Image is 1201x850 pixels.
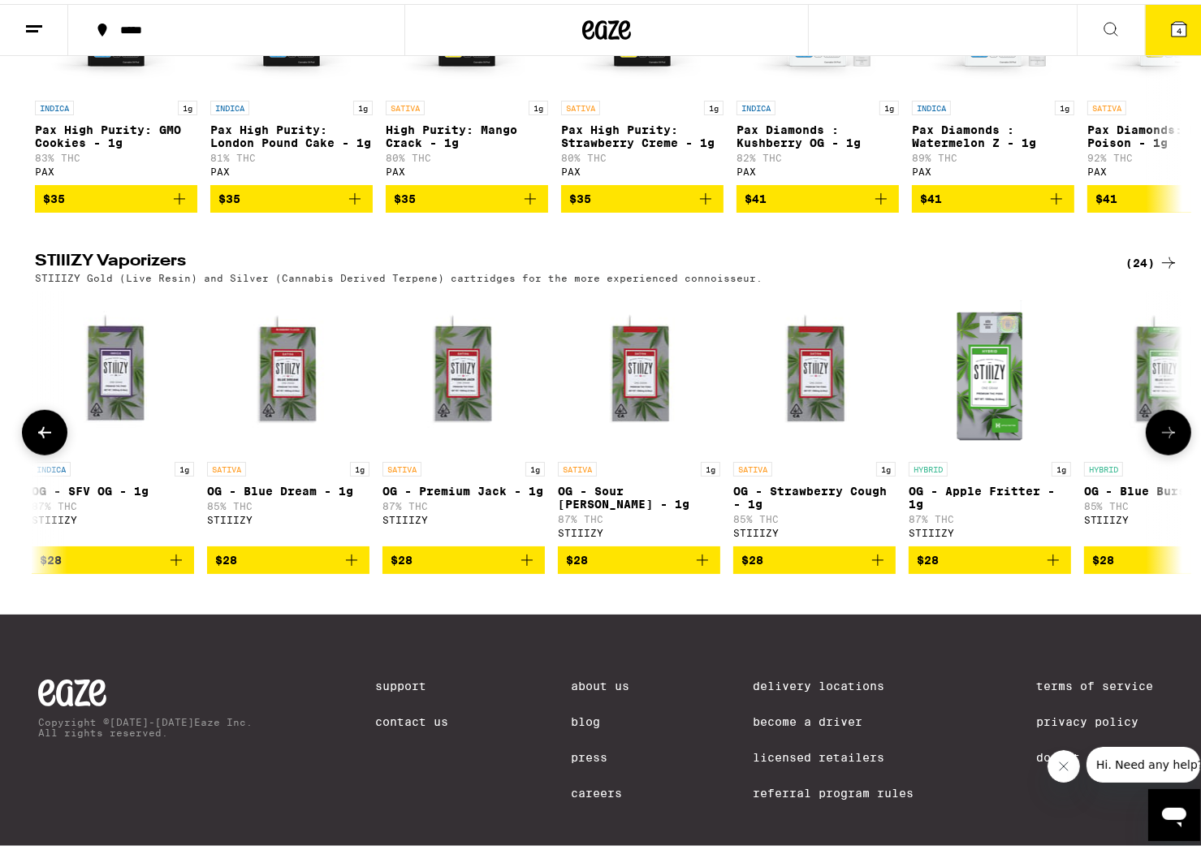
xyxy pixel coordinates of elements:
[382,497,545,507] p: 87% THC
[558,510,720,520] p: 87% THC
[382,287,545,450] img: STIIIZY - OG - Premium Jack - 1g
[1095,188,1117,201] span: $41
[909,481,1071,507] p: OG - Apple Fritter - 1g
[35,97,74,111] p: INDICA
[386,97,425,111] p: SATIVA
[876,458,896,472] p: 1g
[572,711,630,724] a: Blog
[558,458,597,472] p: SATIVA
[382,287,545,542] a: Open page for OG - Premium Jack - 1g from STIIIZY
[382,481,545,494] p: OG - Premium Jack - 1g
[737,119,899,145] p: Pax Diamonds : Kushberry OG - 1g
[1148,785,1200,837] iframe: Button to launch messaging window
[40,550,62,563] span: $28
[35,269,763,279] p: STIIIZY Gold (Live Resin) and Silver (Cannabis Derived Terpene) cartridges for the more experienc...
[32,481,194,494] p: OG - SFV OG - 1g
[1052,458,1071,472] p: 1g
[745,188,767,201] span: $41
[35,249,1099,269] h2: STIIIZY Vaporizers
[35,181,197,209] button: Add to bag
[10,11,117,24] span: Hi. Need any help?
[569,188,591,201] span: $35
[35,149,197,159] p: 83% THC
[207,511,369,521] div: STIIIZY
[558,287,720,542] a: Open page for OG - Sour Tangie - 1g from STIIIZY
[375,675,448,688] a: Support
[1087,743,1200,779] iframe: Message from company
[909,510,1071,520] p: 87% THC
[207,497,369,507] p: 85% THC
[704,97,724,111] p: 1g
[1087,97,1126,111] p: SATIVA
[210,162,373,173] div: PAX
[207,287,369,450] img: STIIIZY - OG - Blue Dream - 1g
[733,287,896,450] img: STIIIZY - OG - Strawberry Cough - 1g
[753,783,914,796] a: Referral Program Rules
[350,458,369,472] p: 1g
[32,287,194,450] img: STIIIZY - OG - SFV OG - 1g
[753,711,914,724] a: Become a Driver
[737,97,775,111] p: INDICA
[215,550,237,563] span: $28
[207,542,369,570] button: Add to bag
[529,97,548,111] p: 1g
[737,149,899,159] p: 82% THC
[909,458,948,472] p: HYBRID
[561,97,600,111] p: SATIVA
[561,149,724,159] p: 80% THC
[561,181,724,209] button: Add to bag
[35,119,197,145] p: Pax High Purity: GMO Cookies - 1g
[912,149,1074,159] p: 89% THC
[210,119,373,145] p: Pax High Purity: London Pound Cake - 1g
[917,550,939,563] span: $28
[1036,711,1175,724] a: Privacy Policy
[1055,97,1074,111] p: 1g
[38,713,253,734] p: Copyright © [DATE]-[DATE] Eaze Inc. All rights reserved.
[382,458,421,472] p: SATIVA
[561,119,724,145] p: Pax High Purity: Strawberry Creme - 1g
[1084,458,1123,472] p: HYBRID
[558,542,720,570] button: Add to bag
[375,711,448,724] a: Contact Us
[391,550,413,563] span: $28
[207,287,369,542] a: Open page for OG - Blue Dream - 1g from STIIIZY
[210,181,373,209] button: Add to bag
[386,149,548,159] p: 80% THC
[566,550,588,563] span: $28
[701,458,720,472] p: 1g
[32,542,194,570] button: Add to bag
[1036,747,1175,760] a: Do Not Sell My Info
[561,162,724,173] div: PAX
[1092,550,1114,563] span: $28
[741,550,763,563] span: $28
[912,181,1074,209] button: Add to bag
[386,119,548,145] p: High Purity: Mango Crack - 1g
[210,149,373,159] p: 81% THC
[207,481,369,494] p: OG - Blue Dream - 1g
[210,97,249,111] p: INDICA
[1125,249,1178,269] a: (24)
[733,287,896,542] a: Open page for OG - Strawberry Cough - 1g from STIIIZY
[32,511,194,521] div: STIIIZY
[733,458,772,472] p: SATIVA
[394,188,416,201] span: $35
[912,162,1074,173] div: PAX
[912,119,1074,145] p: Pax Diamonds : Watermelon Z - 1g
[386,181,548,209] button: Add to bag
[353,97,373,111] p: 1g
[737,181,899,209] button: Add to bag
[32,497,194,507] p: 87% THC
[909,542,1071,570] button: Add to bag
[572,783,630,796] a: Careers
[909,287,1071,450] img: STIIIZY - OG - Apple Fritter - 1g
[912,97,951,111] p: INDICA
[733,481,896,507] p: OG - Strawberry Cough - 1g
[572,675,630,688] a: About Us
[35,162,197,173] div: PAX
[525,458,545,472] p: 1g
[909,287,1071,542] a: Open page for OG - Apple Fritter - 1g from STIIIZY
[733,542,896,570] button: Add to bag
[386,162,548,173] div: PAX
[43,188,65,201] span: $35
